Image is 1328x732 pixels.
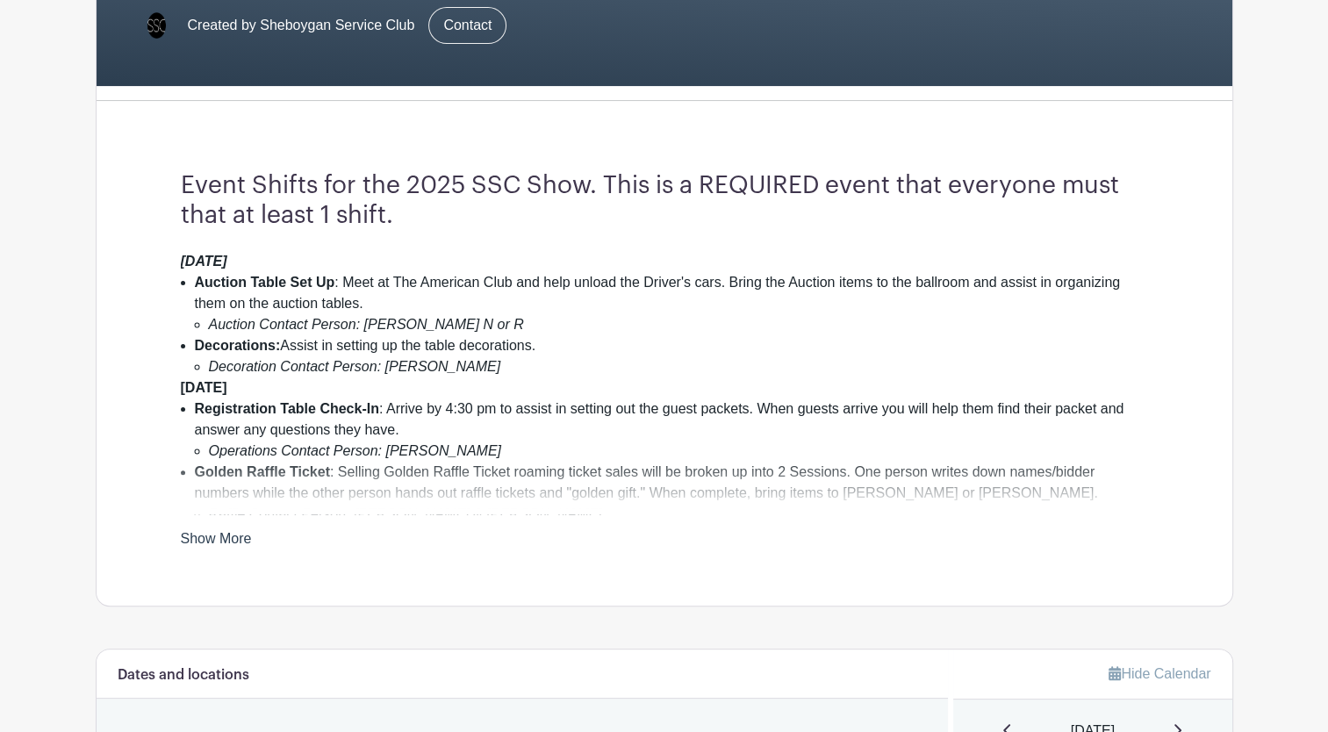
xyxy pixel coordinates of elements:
h3: Event Shifts for the 2025 SSC Show. This is a REQUIRED event that everyone must that at least 1 s... [181,171,1148,230]
a: Hide Calendar [1109,666,1210,681]
li: : Arrive by 4:30 pm to assist in setting out the guest packets. When guests arrive you will help ... [195,398,1148,462]
a: Contact [428,7,506,44]
em: Auction Contact Person: [PERSON_NAME] N or R [209,317,524,332]
strong: Auction Table Set Up [195,275,335,290]
li: Assist in setting up the table decorations. [195,335,1148,377]
strong: [DATE] [181,380,227,395]
li: : Meet at The American Club and help unload the Driver's cars. Bring the Auction items to the bal... [195,272,1148,335]
a: Show More [181,531,252,553]
h6: Dates and locations [118,667,249,684]
strong: Decorations: [195,338,281,353]
strong: Golden Raffle Ticket [195,464,330,479]
em: Raffle Contact Person: [PERSON_NAME] & [PERSON_NAME] [209,506,602,521]
strong: Registration Table Check-In [195,401,379,416]
em: [DATE] [181,254,227,269]
em: Operations Contact Person: [PERSON_NAME] [209,443,501,458]
em: Decoration Contact Person: [PERSON_NAME] [209,359,501,374]
li: : Selling Golden Raffle Ticket roaming ticket sales will be broken up into 2 Sessions. One person... [195,462,1148,525]
img: SSC%20Circle%20Logo%20(1).png [139,8,174,43]
span: Created by Sheboygan Service Club [188,15,415,36]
